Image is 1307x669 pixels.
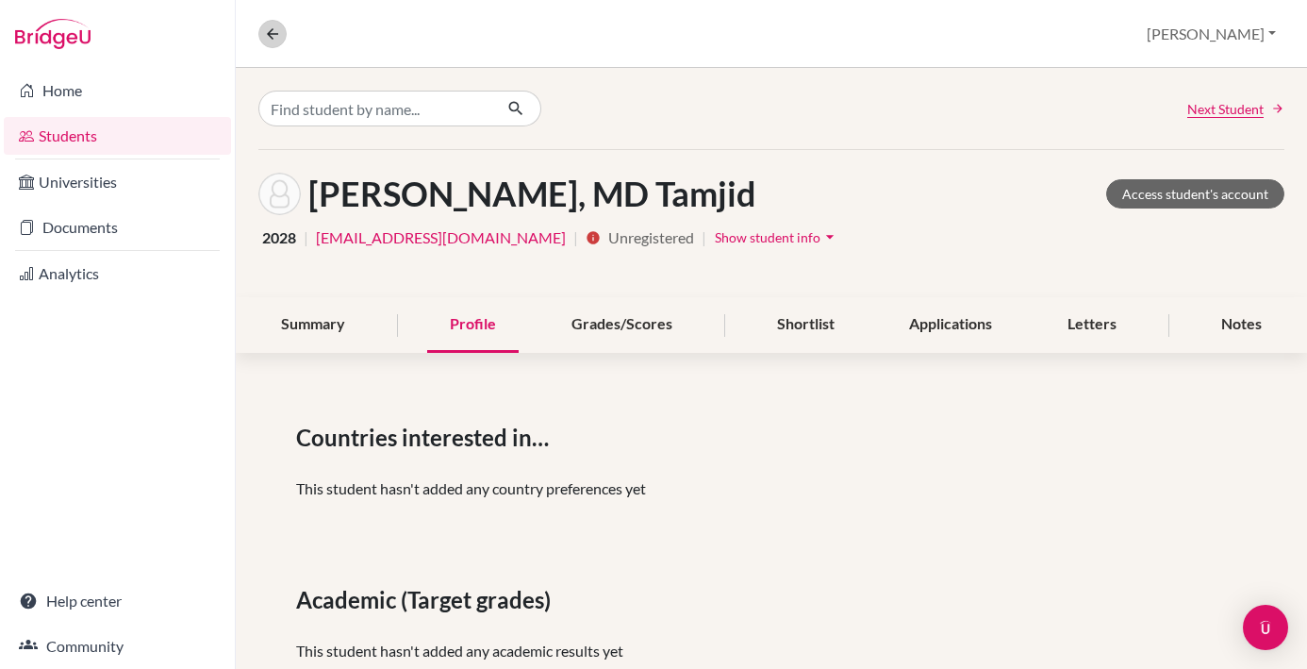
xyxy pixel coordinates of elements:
a: [EMAIL_ADDRESS][DOMAIN_NAME] [316,226,566,249]
span: Next Student [1187,99,1264,119]
span: Academic (Target grades) [296,583,558,617]
input: Find student by name... [258,91,492,126]
img: Bridge-U [15,19,91,49]
div: Notes [1199,297,1284,353]
p: This student hasn't added any country preferences yet [296,477,1247,500]
a: Help center [4,582,231,620]
div: Applications [886,297,1015,353]
a: Home [4,72,231,109]
a: Access student's account [1106,179,1284,209]
span: Show student info [715,229,820,245]
div: Summary [258,297,368,353]
button: [PERSON_NAME] [1138,16,1284,52]
button: Show student infoarrow_drop_down [714,223,840,252]
a: Community [4,627,231,665]
div: Grades/Scores [549,297,695,353]
span: Unregistered [608,226,694,249]
div: Open Intercom Messenger [1243,605,1288,650]
div: Letters [1045,297,1139,353]
div: Profile [427,297,519,353]
a: Universities [4,163,231,201]
i: arrow_drop_down [820,227,839,246]
span: 2028 [262,226,296,249]
span: | [304,226,308,249]
a: Next Student [1187,99,1284,119]
a: Analytics [4,255,231,293]
p: This student hasn't added any academic results yet [296,640,1247,662]
i: info [586,230,601,245]
span: Countries interested in… [296,421,556,455]
h1: [PERSON_NAME], MD Tamjid [308,174,756,214]
div: Shortlist [754,297,857,353]
a: Documents [4,209,231,246]
img: MD Tamjid Ajwad's avatar [258,173,301,215]
a: Students [4,117,231,155]
span: | [573,226,578,249]
span: | [702,226,706,249]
